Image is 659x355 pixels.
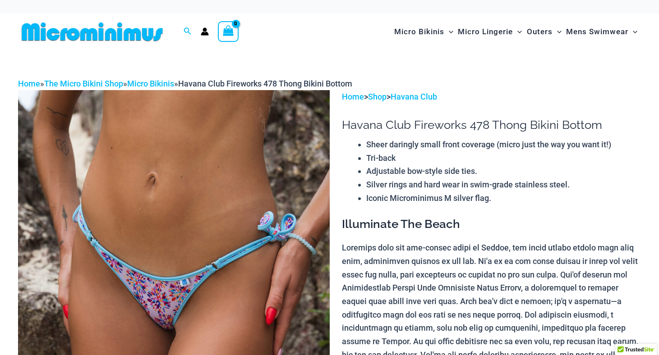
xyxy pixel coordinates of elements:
a: Mens SwimwearMenu ToggleMenu Toggle [564,18,640,46]
span: Menu Toggle [553,20,562,43]
a: View Shopping Cart, empty [218,21,239,42]
a: Account icon link [201,27,209,36]
span: Menu Toggle [513,20,522,43]
a: Home [18,79,40,88]
nav: Site Navigation [391,17,641,47]
p: > > [342,90,641,104]
a: Havana Club [391,92,437,101]
a: Shop [368,92,387,101]
li: Sheer daringly small front coverage (micro just the way you want it!) [366,138,641,151]
span: Micro Bikinis [394,20,444,43]
li: Iconic Microminimus M silver flag. [366,191,641,205]
span: Havana Club Fireworks 478 Thong Bikini Bottom [178,79,352,88]
span: Menu Toggle [628,20,637,43]
a: The Micro Bikini Shop [44,79,123,88]
a: Micro BikinisMenu ToggleMenu Toggle [392,18,456,46]
li: Silver rings and hard wear in swim-grade stainless steel. [366,178,641,191]
span: Menu Toggle [444,20,453,43]
a: Search icon link [184,26,192,37]
img: MM SHOP LOGO FLAT [18,22,166,42]
a: Home [342,92,364,101]
li: Tri-back [366,151,641,165]
span: Outers [527,20,553,43]
span: Mens Swimwear [566,20,628,43]
h3: Illuminate The Beach [342,217,641,232]
li: Adjustable bow-style side ties. [366,164,641,178]
a: Micro LingerieMenu ToggleMenu Toggle [456,18,524,46]
span: » » » [18,79,352,88]
a: OutersMenu ToggleMenu Toggle [525,18,564,46]
a: Micro Bikinis [127,79,174,88]
h1: Havana Club Fireworks 478 Thong Bikini Bottom [342,118,641,132]
span: Micro Lingerie [458,20,513,43]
